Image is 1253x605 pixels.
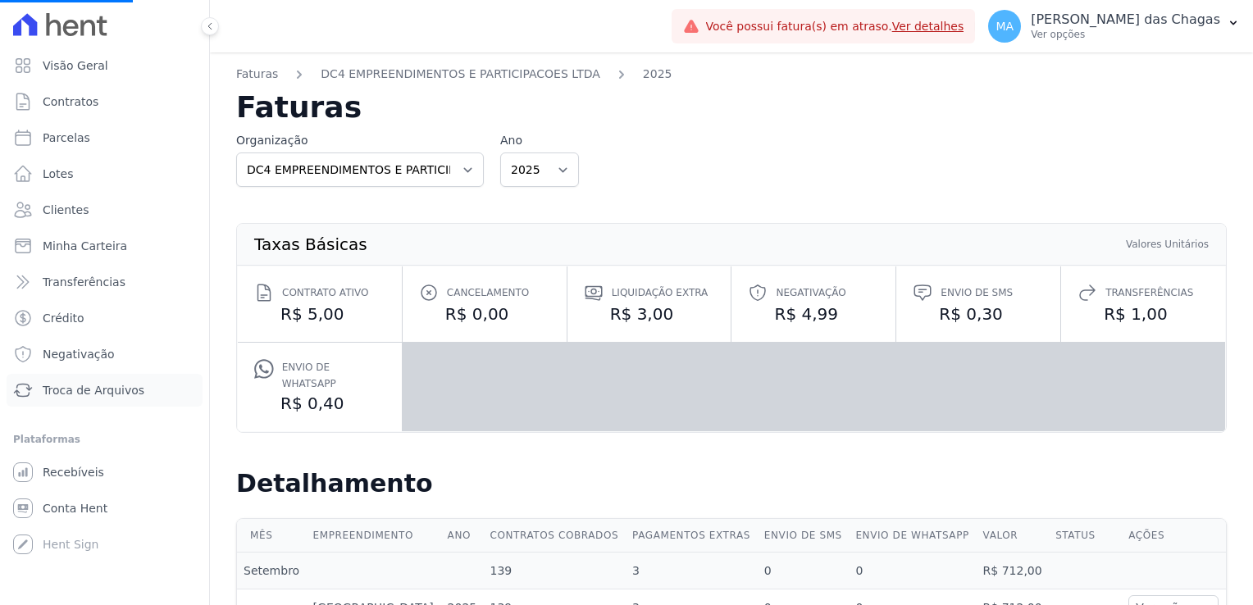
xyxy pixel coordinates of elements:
[706,18,964,35] span: Você possui fatura(s) em atraso.
[43,166,74,182] span: Lotes
[43,346,115,362] span: Negativação
[1105,284,1193,301] span: Transferências
[643,66,672,83] a: 2025
[584,302,715,325] dd: R$ 3,00
[43,202,89,218] span: Clientes
[7,266,203,298] a: Transferências
[1122,519,1226,553] th: Ações
[612,284,709,301] span: Liquidação extra
[626,519,758,553] th: Pagamentos extras
[447,284,529,301] span: Cancelamento
[776,284,845,301] span: Negativação
[13,430,196,449] div: Plataformas
[1031,11,1220,28] p: [PERSON_NAME] das Chagas
[7,302,203,334] a: Crédito
[236,93,1227,122] h2: Faturas
[748,302,879,325] dd: R$ 4,99
[892,20,964,33] a: Ver detalhes
[236,66,1227,93] nav: Breadcrumb
[626,553,758,589] td: 3
[7,193,203,226] a: Clientes
[7,85,203,118] a: Contratos
[254,392,385,415] dd: R$ 0,40
[236,66,278,83] a: Faturas
[941,284,1013,301] span: Envio de SMS
[43,382,144,398] span: Troca de Arquivos
[419,302,550,325] dd: R$ 0,00
[849,553,976,589] td: 0
[484,519,626,553] th: Contratos cobrados
[236,469,1227,498] h2: Detalhamento
[913,302,1044,325] dd: R$ 0,30
[849,519,976,553] th: Envio de Whatsapp
[237,553,307,589] td: Setembro
[484,553,626,589] td: 139
[1078,302,1209,325] dd: R$ 1,00
[975,3,1253,49] button: MA [PERSON_NAME] das Chagas Ver opções
[237,519,307,553] th: Mês
[236,132,484,149] label: Organização
[996,20,1014,32] span: MA
[758,553,850,589] td: 0
[7,456,203,489] a: Recebíveis
[7,157,203,190] a: Lotes
[1125,237,1210,252] th: Valores Unitários
[254,302,385,325] dd: R$ 5,00
[43,310,84,326] span: Crédito
[43,93,98,110] span: Contratos
[441,519,484,553] th: Ano
[7,338,203,371] a: Negativação
[282,359,385,392] span: Envio de Whatsapp
[43,130,90,146] span: Parcelas
[43,238,127,254] span: Minha Carteira
[321,66,600,83] a: DC4 EMPREENDIMENTOS E PARTICIPACOES LTDA
[7,230,203,262] a: Minha Carteira
[43,464,104,480] span: Recebíveis
[7,121,203,154] a: Parcelas
[43,500,107,516] span: Conta Hent
[307,519,441,553] th: Empreendimento
[282,284,368,301] span: Contrato ativo
[43,274,125,290] span: Transferências
[977,553,1050,589] td: R$ 712,00
[758,519,850,553] th: Envio de SMS
[253,237,368,252] th: Taxas Básicas
[7,374,203,407] a: Troca de Arquivos
[7,49,203,82] a: Visão Geral
[7,492,203,525] a: Conta Hent
[43,57,108,74] span: Visão Geral
[1049,519,1122,553] th: Status
[977,519,1050,553] th: Valor
[500,132,579,149] label: Ano
[1031,28,1220,41] p: Ver opções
